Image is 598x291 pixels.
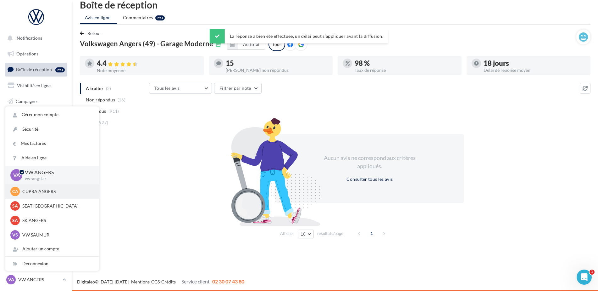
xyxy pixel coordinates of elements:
[17,83,51,88] span: Visibilité en ligne
[80,40,213,47] span: Volkswagen Angers (49) - Garage Moderne
[123,14,153,21] span: Commentaires
[86,97,115,103] span: Non répondus
[484,60,585,67] div: 18 jours
[280,231,294,237] span: Afficher
[97,68,199,73] div: Note moyenne
[16,98,38,104] span: Campagnes
[18,277,60,283] p: VW ANGERS
[4,157,69,176] a: PLV et print personnalisable
[154,85,180,91] span: Tous les avis
[12,203,18,209] span: SA
[298,230,314,238] button: 10
[4,47,69,60] a: Opérations
[4,63,69,76] a: Boîte de réception99+
[5,122,99,136] a: Sécurité
[80,30,104,37] button: Retour
[590,270,595,275] span: 1
[181,278,210,284] span: Service client
[108,109,119,114] span: (911)
[5,151,99,165] a: Aide en ligne
[12,188,18,195] span: CA
[87,31,102,36] span: Retour
[22,188,91,195] p: CUPRA ANGERS
[316,154,424,170] div: Aucun avis ne correspond aux critères appliqués.
[22,203,91,209] p: SEAT [GEOGRAPHIC_DATA]
[5,242,99,256] div: Ajouter un compte
[151,279,160,284] a: CGS
[212,278,244,284] span: 02 30 07 43 80
[4,142,69,155] a: Calendrier
[118,97,125,102] span: (16)
[17,35,42,41] span: Notifications
[149,83,212,94] button: Tous les avis
[226,60,328,67] div: 15
[55,67,65,72] div: 99+
[367,228,377,238] span: 1
[484,68,585,72] div: Délai de réponse moyen
[355,60,457,67] div: 98 %
[317,231,343,237] span: résultats/page
[4,110,69,123] a: Contacts
[577,270,592,285] iframe: Intercom live chat
[301,231,306,237] span: 10
[5,108,99,122] a: Gérer mon compte
[4,95,69,108] a: Campagnes
[4,31,66,45] button: Notifications
[4,178,69,197] a: Campagnes DataOnDemand
[214,83,262,94] button: Filtrer par note
[25,176,89,182] p: vw-ang-tar
[210,29,388,43] div: La réponse a bien été effectuée, un délai peut s’appliquer avant la diffusion.
[12,217,18,224] span: SA
[155,15,165,20] div: 99+
[13,172,20,179] span: VA
[77,279,95,284] a: Digitaleo
[22,217,91,224] p: SK ANGERS
[16,51,38,56] span: Opérations
[12,232,18,238] span: VS
[25,169,89,176] p: VW ANGERS
[5,136,99,151] a: Mes factures
[344,175,395,183] button: Consulter tous les avis
[131,279,150,284] a: Mentions
[8,277,14,283] span: VA
[16,67,52,72] span: Boîte de réception
[5,274,67,286] a: VA VW ANGERS
[355,68,457,72] div: Taux de réponse
[4,126,69,139] a: Médiathèque
[97,60,199,67] div: 4.4
[5,257,99,271] div: Déconnexion
[226,68,328,72] div: [PERSON_NAME] non répondus
[22,232,91,238] p: VW SAUMUR
[77,279,244,284] span: © [DATE]-[DATE] - - -
[161,279,176,284] a: Crédits
[4,79,69,92] a: Visibilité en ligne
[98,120,108,125] span: (927)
